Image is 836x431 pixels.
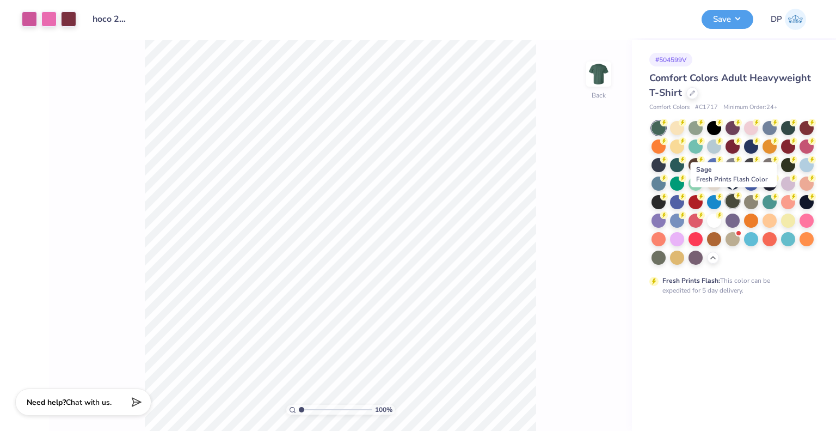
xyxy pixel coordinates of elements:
[27,397,66,408] strong: Need help?
[375,405,392,415] span: 100 %
[696,175,767,184] span: Fresh Prints Flash Color
[662,276,720,285] strong: Fresh Prints Flash:
[649,53,692,66] div: # 504599V
[84,8,138,30] input: Untitled Design
[662,276,796,295] div: This color can be expedited for 5 day delivery.
[592,90,606,100] div: Back
[695,103,718,112] span: # C1717
[723,103,778,112] span: Minimum Order: 24 +
[588,63,610,85] img: Back
[771,13,782,26] span: DP
[702,10,753,29] button: Save
[771,9,806,30] a: DP
[649,103,690,112] span: Comfort Colors
[66,397,112,408] span: Chat with us.
[690,162,777,187] div: Sage
[785,9,806,30] img: Deepanshu Pandey
[649,71,811,99] span: Comfort Colors Adult Heavyweight T-Shirt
